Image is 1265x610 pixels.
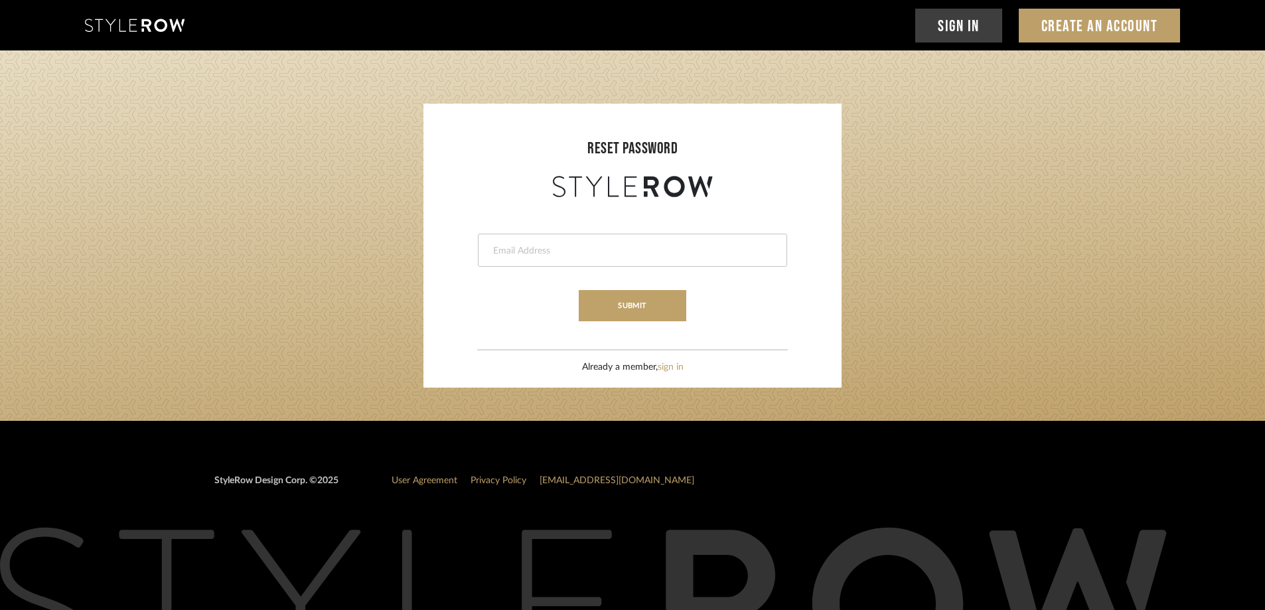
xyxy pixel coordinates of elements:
[915,9,1002,42] a: Sign In
[492,244,770,258] input: Email Address
[471,476,526,485] a: Privacy Policy
[214,474,338,498] div: StyleRow Design Corp. ©2025
[579,290,686,321] button: submit
[582,360,684,374] div: Already a member,
[1019,9,1181,42] a: Create an Account
[658,362,684,372] a: sign in
[540,476,694,485] a: [EMAIL_ADDRESS][DOMAIN_NAME]
[437,137,828,161] div: RESET PASSWORD
[392,476,457,485] a: User Agreement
